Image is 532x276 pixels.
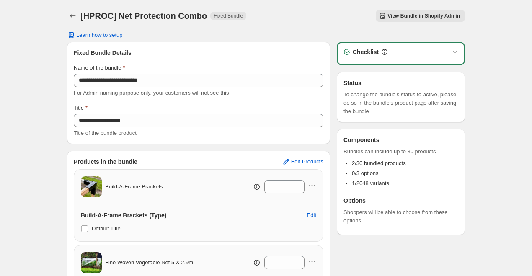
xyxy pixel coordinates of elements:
[352,160,406,166] span: 2/30 bundled products
[352,170,379,176] span: 0/3 options
[74,130,137,136] span: Title of the bundle product
[387,13,460,19] span: View Bundle in Shopify Admin
[62,29,128,41] button: Learn how to setup
[376,10,465,22] button: View Bundle in Shopify Admin
[353,48,379,56] h3: Checklist
[343,136,380,144] h3: Components
[74,104,88,112] label: Title
[214,13,243,19] span: Fixed Bundle
[105,258,193,267] span: Fine Woven Vegetable Net 5 X 2.9m
[80,11,207,21] h1: [HPROC] Net Protection Combo
[81,252,102,273] img: Fine Woven Vegetable Net 5 X 2.9m
[74,64,125,72] label: Name of the bundle
[343,208,458,225] span: Shoppers will be able to choose from these options
[307,212,316,219] span: Edit
[343,79,458,87] h3: Status
[74,49,323,57] h3: Fixed Bundle Details
[343,147,458,156] span: Bundles can include up to 30 products
[343,196,458,205] h3: Options
[81,211,166,219] h3: Build-A-Frame Brackets (Type)
[302,209,321,222] button: Edit
[277,155,328,168] button: Edit Products
[74,157,137,166] h3: Products in the bundle
[343,90,458,116] span: To change the bundle's status to active, please do so in the bundle's product page after saving t...
[67,10,79,22] button: Back
[105,183,163,191] span: Build-A-Frame Brackets
[74,90,229,96] span: For Admin naming purpose only, your customers will not see this
[291,158,323,165] span: Edit Products
[81,176,102,197] img: Build-A-Frame Brackets
[352,180,389,186] span: 1/2048 variants
[92,225,121,232] span: Default Title
[76,32,123,39] span: Learn how to setup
